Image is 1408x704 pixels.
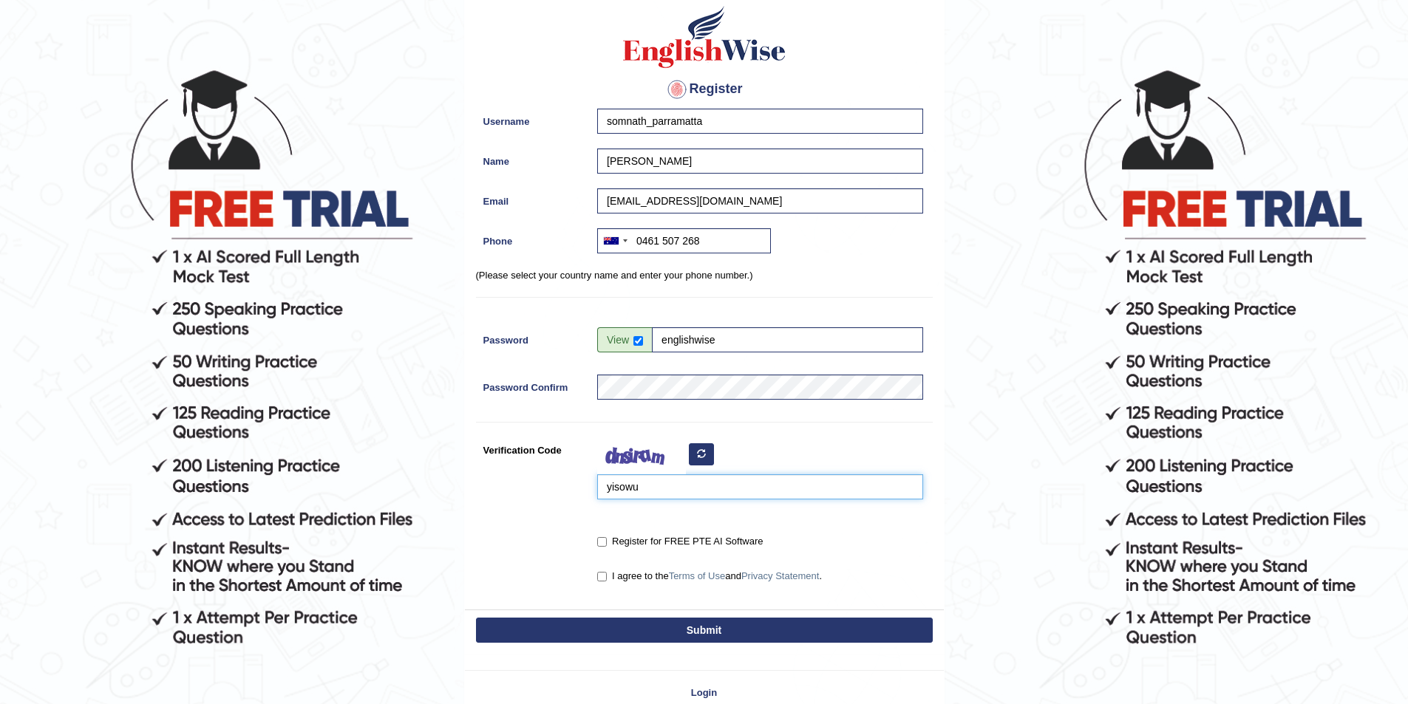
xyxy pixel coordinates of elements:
[597,572,607,581] input: I agree to theTerms of UseandPrivacy Statement.
[476,109,591,129] label: Username
[476,268,933,282] p: (Please select your country name and enter your phone number.)
[476,148,591,168] label: Name
[633,336,643,346] input: Show/Hide Password
[741,570,820,581] a: Privacy Statement
[669,570,726,581] a: Terms of Use
[620,4,789,70] img: Logo of English Wise create a new account for intelligent practice with AI
[598,229,632,253] div: Australia: +61
[476,78,933,101] h4: Register
[476,437,591,457] label: Verification Code
[465,686,944,700] a: Login
[597,569,822,584] label: I agree to the and .
[476,327,591,347] label: Password
[597,228,771,253] input: +61 412 345 678
[476,188,591,208] label: Email
[476,618,933,643] button: Submit
[597,537,607,547] input: Register for FREE PTE AI Software
[597,534,763,549] label: Register for FREE PTE AI Software
[476,375,591,394] label: Password Confirm
[476,228,591,248] label: Phone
